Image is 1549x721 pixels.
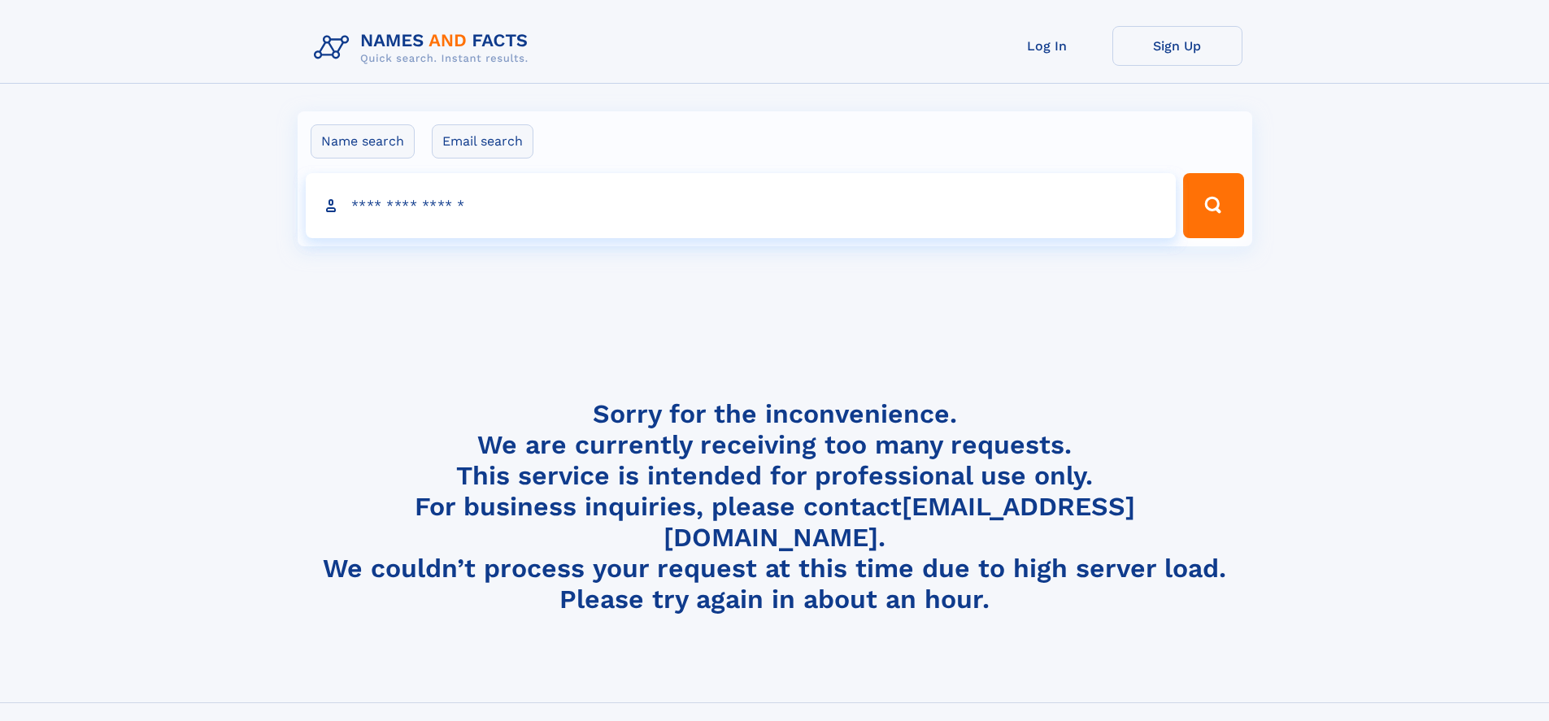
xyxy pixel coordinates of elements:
[1112,26,1242,66] a: Sign Up
[664,491,1135,553] a: [EMAIL_ADDRESS][DOMAIN_NAME]
[306,173,1177,238] input: search input
[311,124,415,159] label: Name search
[432,124,533,159] label: Email search
[1183,173,1243,238] button: Search Button
[307,398,1242,615] h4: Sorry for the inconvenience. We are currently receiving too many requests. This service is intend...
[982,26,1112,66] a: Log In
[307,26,542,70] img: Logo Names and Facts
